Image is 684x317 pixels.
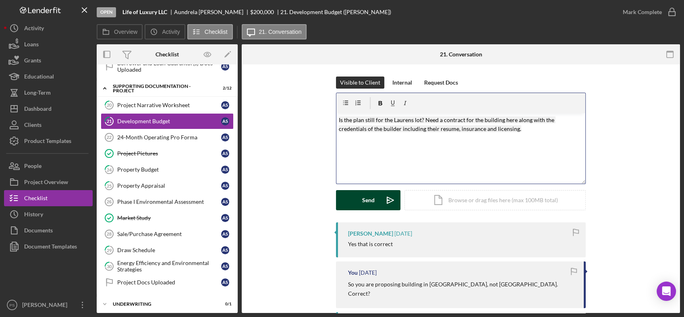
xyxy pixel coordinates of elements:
label: Overview [114,29,137,35]
div: History [24,206,43,224]
tspan: 29 [107,247,112,253]
a: Checklist [4,190,93,206]
tspan: 20 [107,102,112,108]
a: Product Templates [4,133,93,149]
button: Overview [97,24,143,39]
button: PS[PERSON_NAME] [4,297,93,313]
button: Activity [4,20,93,36]
label: 21. Conversation [259,29,302,35]
div: Grants [24,52,41,70]
a: 2224-Month Operating Pro FormaAS [101,129,234,145]
label: Checklist [205,29,228,35]
button: Documents [4,222,93,238]
div: Open [97,7,116,17]
div: Energy Efficiency and Environmental Strategies [117,260,221,273]
a: Project PicturesAS [101,145,234,162]
div: A S [221,149,229,157]
a: 29Draw ScheduleAS [101,242,234,258]
tspan: 24 [107,167,112,172]
div: Dashboard [24,101,52,119]
div: A S [221,101,229,109]
div: A S [221,278,229,286]
a: Loans [4,36,93,52]
div: Checklist [24,190,48,208]
text: PS [10,303,15,307]
a: 26Phase I Environmental AssessmentAS [101,194,234,210]
div: Project Narrative Worksheet [117,102,221,108]
div: Yes that is correct [348,241,393,247]
div: You [348,269,358,276]
a: Borrower and Loan Guarantor(s) Docs UploadedAS [101,58,234,75]
div: 24-Month Operating Pro Forma [117,134,221,141]
div: 21. Development Budget ([PERSON_NAME]) [280,9,391,15]
div: A S [221,62,229,70]
div: Product Templates [24,133,71,151]
time: 2025-09-03 19:13 [394,230,412,237]
span: $200,000 [250,8,274,15]
a: 20Project Narrative WorksheetAS [101,97,234,113]
b: Life of Luxury LLC [122,9,167,15]
div: Checklist [155,51,179,58]
div: Supporting Documentation - Project [113,84,211,93]
button: Send [336,190,400,210]
div: Mark Complete [623,4,662,20]
tspan: 30 [107,263,112,269]
div: A S [221,166,229,174]
div: A S [221,262,229,270]
tspan: 28 [107,232,112,236]
button: Activity [145,24,185,39]
a: 30Energy Efficiency and Environmental StrategiesAS [101,258,234,274]
div: Educational [24,68,54,87]
div: Document Templates [24,238,77,257]
button: Grants [4,52,93,68]
div: Development Budget [117,118,221,124]
div: Request Docs [424,77,458,89]
button: 21. Conversation [242,24,307,39]
div: Market Study [117,215,221,221]
div: A S [221,117,229,125]
a: 28Sale/Purchase AgreementAS [101,226,234,242]
time: 2025-09-03 19:12 [359,269,377,276]
div: 21. Conversation [440,51,482,58]
div: A S [221,214,229,222]
button: Document Templates [4,238,93,255]
div: People [24,158,41,176]
button: People [4,158,93,174]
a: 24Property BudgetAS [101,162,234,178]
div: Documents [24,222,53,240]
div: Send [362,190,375,210]
button: Request Docs [420,77,462,89]
a: 21Development BudgetAS [101,113,234,129]
div: Property Appraisal [117,182,221,189]
a: Project Docs UploadedAS [101,274,234,290]
p: So you are proposing building in [GEOGRAPHIC_DATA], not [GEOGRAPHIC_DATA]. Correct? [348,280,576,298]
button: Visible to Client [336,77,384,89]
a: Educational [4,68,93,85]
div: A S [221,246,229,254]
div: A S [221,133,229,141]
div: A S [221,198,229,206]
div: Borrower and Loan Guarantor(s) Docs Uploaded [117,60,221,73]
button: Clients [4,117,93,133]
tspan: 21 [107,118,112,124]
tspan: 22 [107,135,112,140]
button: Long-Term [4,85,93,101]
tspan: 25 [107,183,112,188]
button: Project Overview [4,174,93,190]
div: 0 / 1 [217,302,232,307]
div: Draw Schedule [117,247,221,253]
button: Internal [388,77,416,89]
div: Activity [24,20,44,38]
div: 2 / 12 [217,86,232,91]
div: Long-Term [24,85,51,103]
div: A S [221,182,229,190]
div: Property Budget [117,166,221,173]
button: Dashboard [4,101,93,117]
div: [PERSON_NAME] [348,230,393,237]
